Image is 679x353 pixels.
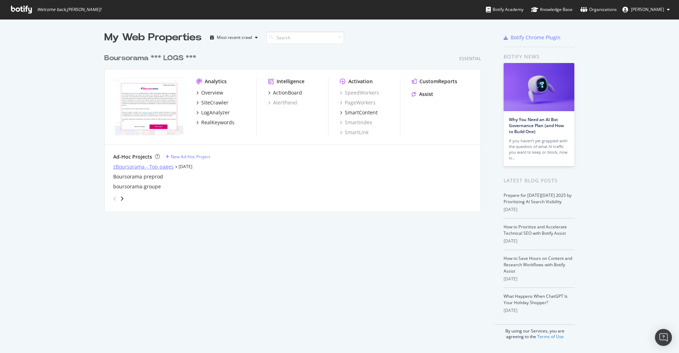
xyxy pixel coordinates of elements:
div: [DATE] [504,206,575,213]
a: Terms of Use [537,334,564,340]
div: Botify news [504,53,575,61]
div: Activation [348,78,373,85]
a: Why You Need an AI Bot Governance Plan (and How to Build One) [509,116,564,135]
a: AlertPanel [268,99,297,106]
div: ActionBoard [273,89,302,96]
a: zBoursorama - Top pages [113,163,174,170]
a: ActionBoard [268,89,302,96]
a: Overview [196,89,223,96]
div: SmartContent [345,109,378,116]
div: Analytics [205,78,227,85]
div: Botify Academy [486,6,523,13]
a: How to Save Hours on Content and Research Workflows with Botify Assist [504,255,572,274]
a: LogAnalyzer [196,109,230,116]
div: angle-right [120,195,124,202]
div: Organizations [580,6,617,13]
a: How to Prioritize and Accelerate Technical SEO with Botify Assist [504,224,567,236]
a: SmartContent [340,109,378,116]
a: SpeedWorkers [340,89,379,96]
div: [DATE] [504,238,575,244]
a: Prepare for [DATE][DATE] 2025 by Prioritizing AI Search Visibility [504,192,571,205]
div: [DATE] [504,307,575,314]
div: SiteCrawler [201,99,228,106]
a: SiteCrawler [196,99,228,106]
button: [PERSON_NAME] [617,4,675,15]
a: CustomReports [412,78,457,85]
div: My Web Properties [104,30,202,45]
div: Most recent crawl [217,35,252,40]
a: PageWorkers [340,99,376,106]
div: CustomReports [419,78,457,85]
div: LogAnalyzer [201,109,230,116]
a: SmartIndex [340,119,372,126]
div: Essential [459,56,481,62]
span: Welcome back, [PERSON_NAME] ! [37,7,101,12]
div: Latest Blog Posts [504,177,575,184]
div: Overview [201,89,223,96]
a: What Happens When ChatGPT Is Your Holiday Shopper? [504,293,568,306]
div: Botify Chrome Plugin [511,34,561,41]
div: New Ad-Hoc Project [171,154,210,160]
img: boursorama.com [113,78,185,135]
a: SmartLink [340,129,368,136]
div: Assist [419,91,433,98]
div: Intelligence [277,78,304,85]
a: RealKeywords [196,119,234,126]
span: Emmanuelle Cariou [631,6,664,12]
div: Knowledge Base [531,6,573,13]
a: Boursorama preprod [113,173,163,180]
div: By using our Services, you are agreeing to the [495,324,575,340]
a: Botify Chrome Plugin [504,34,561,41]
div: Open Intercom Messenger [655,329,672,346]
div: RealKeywords [201,119,234,126]
div: grid [104,45,487,211]
div: If you haven’t yet grappled with the question of what AI traffic you want to keep or block, now is… [509,138,569,161]
input: Search [266,32,344,44]
button: Most recent crawl [207,32,261,43]
a: boursorama-groupe [113,183,161,190]
div: angle-left [110,193,120,204]
div: Ad-Hoc Projects [113,153,152,160]
div: [DATE] [504,276,575,282]
a: [DATE] [179,164,192,170]
a: New Ad-Hoc Project [166,154,210,160]
a: Assist [412,91,433,98]
img: Why You Need an AI Bot Governance Plan (and How to Build One) [504,63,574,111]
